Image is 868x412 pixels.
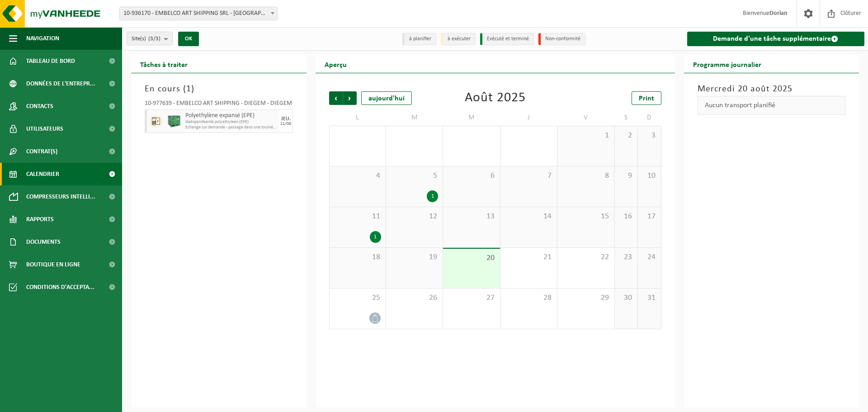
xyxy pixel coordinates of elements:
li: à exécuter [441,33,476,45]
span: 10 [642,171,656,181]
span: Contrat(s) [26,140,57,163]
span: Polyethylène expansé (EPE) [185,112,277,119]
div: aujourd'hui [361,91,412,105]
span: 20 [448,253,495,263]
h3: Mercredi 20 août 2025 [698,82,846,96]
td: L [329,109,386,126]
td: S [615,109,638,126]
span: 8 [562,171,609,181]
h2: Aperçu [316,55,356,73]
span: 3 [642,131,656,141]
td: J [500,109,557,126]
div: 10-977639 - EMBELCO ART SHIPPING - DIEGEM - DIEGEM [145,100,293,109]
span: 11 [334,212,381,222]
td: M [386,109,443,126]
span: Navigation [26,27,59,50]
span: Compresseurs intelli... [26,185,95,208]
div: JEU. [281,116,291,122]
span: 17 [642,212,656,222]
span: 1 [186,85,191,94]
span: Tableau de bord [26,50,75,72]
span: 19 [391,252,438,262]
span: 9 [619,171,633,181]
li: Exécuté et terminé [480,33,534,45]
span: 22 [562,252,609,262]
span: Documents [26,231,61,253]
span: 4 [334,171,381,181]
span: 5 [391,171,438,181]
span: 23 [619,252,633,262]
span: 10-936170 - EMBELCO ART SHIPPING SRL - ETTERBEEK [119,7,278,20]
span: 27 [448,293,495,303]
td: V [557,109,614,126]
span: 10-936170 - EMBELCO ART SHIPPING SRL - ETTERBEEK [120,7,277,20]
span: 12 [391,212,438,222]
a: Print [632,91,661,105]
span: Print [639,95,654,102]
div: 1 [370,231,381,243]
span: 16 [619,212,633,222]
span: Contacts [26,95,53,118]
span: Suivant [343,91,357,105]
div: 1 [427,190,438,202]
span: 29 [562,293,609,303]
span: Précédent [329,91,343,105]
span: 18 [334,252,381,262]
span: 21 [505,252,552,262]
li: Non-conformité [538,33,585,45]
h3: En cours ( ) [145,82,293,96]
span: Rapports [26,208,54,231]
span: Conditions d'accepta... [26,276,94,298]
span: 24 [642,252,656,262]
span: 2 [619,131,633,141]
span: 7 [505,171,552,181]
span: 14 [505,212,552,222]
span: 30 [619,293,633,303]
button: OK [178,32,199,46]
span: 15 [562,212,609,222]
span: Calendrier [26,163,59,185]
count: (3/3) [148,36,160,42]
h2: Programme journalier [684,55,770,73]
span: 31 [642,293,656,303]
span: 1 [562,131,609,141]
span: Echange sur demande - passage dans une tournée fixe (traitement inclus) [185,125,277,130]
span: 6 [448,171,495,181]
div: 21/08 [280,122,291,126]
span: 26 [391,293,438,303]
td: D [638,109,661,126]
span: Geëxpandeerde polyethyleen (EPE) [185,119,277,125]
span: Boutique en ligne [26,253,80,276]
td: M [443,109,500,126]
img: PB-HB-1400-HPE-GN-01 [167,114,181,128]
span: 25 [334,293,381,303]
a: Demande d'une tâche supplémentaire [687,32,865,46]
h2: Tâches à traiter [131,55,197,73]
span: 28 [505,293,552,303]
li: à planifier [402,33,436,45]
span: 13 [448,212,495,222]
span: Données de l'entrepr... [26,72,95,95]
div: Aucun transport planifié [698,96,846,115]
span: Site(s) [132,32,160,46]
strong: Dorian [769,10,788,17]
button: Site(s)(3/3) [127,32,173,45]
span: Utilisateurs [26,118,63,140]
div: Août 2025 [465,91,526,105]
